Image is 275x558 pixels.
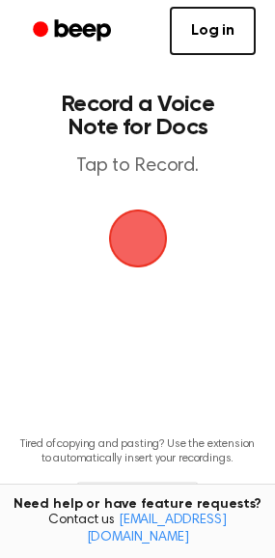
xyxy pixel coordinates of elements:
span: Contact us [12,513,263,546]
img: Beep Logo [109,209,167,267]
h1: Record a Voice Note for Docs [35,93,240,139]
a: Beep [19,13,128,50]
a: Log in [170,7,256,55]
p: Tap to Record. [35,154,240,179]
a: [EMAIL_ADDRESS][DOMAIN_NAME] [87,514,227,544]
p: Tired of copying and pasting? Use the extension to automatically insert your recordings. [15,437,260,466]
